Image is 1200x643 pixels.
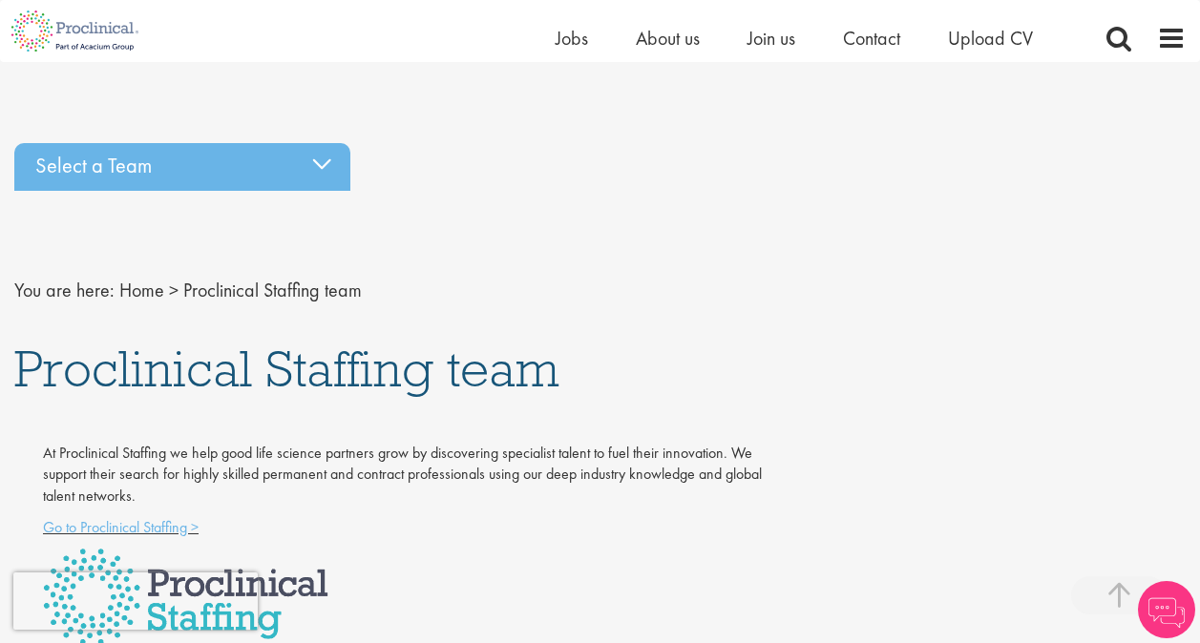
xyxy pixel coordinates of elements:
[636,26,700,51] a: About us
[119,278,164,302] a: breadcrumb link
[43,443,776,508] p: At Proclinical Staffing we help good life science partners grow by discovering specialist talent ...
[13,572,258,630] iframe: reCAPTCHA
[14,336,559,401] span: Proclinical Staffing team
[843,26,900,51] a: Contact
[183,278,362,302] span: Proclinical Staffing team
[948,26,1033,51] a: Upload CV
[1138,581,1195,638] img: Chatbot
[14,143,350,191] div: Select a Team
[747,26,795,51] a: Join us
[169,278,179,302] span: >
[14,278,115,302] span: You are here:
[556,26,588,51] a: Jobs
[43,517,199,537] a: Go to Proclinical Staffing >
